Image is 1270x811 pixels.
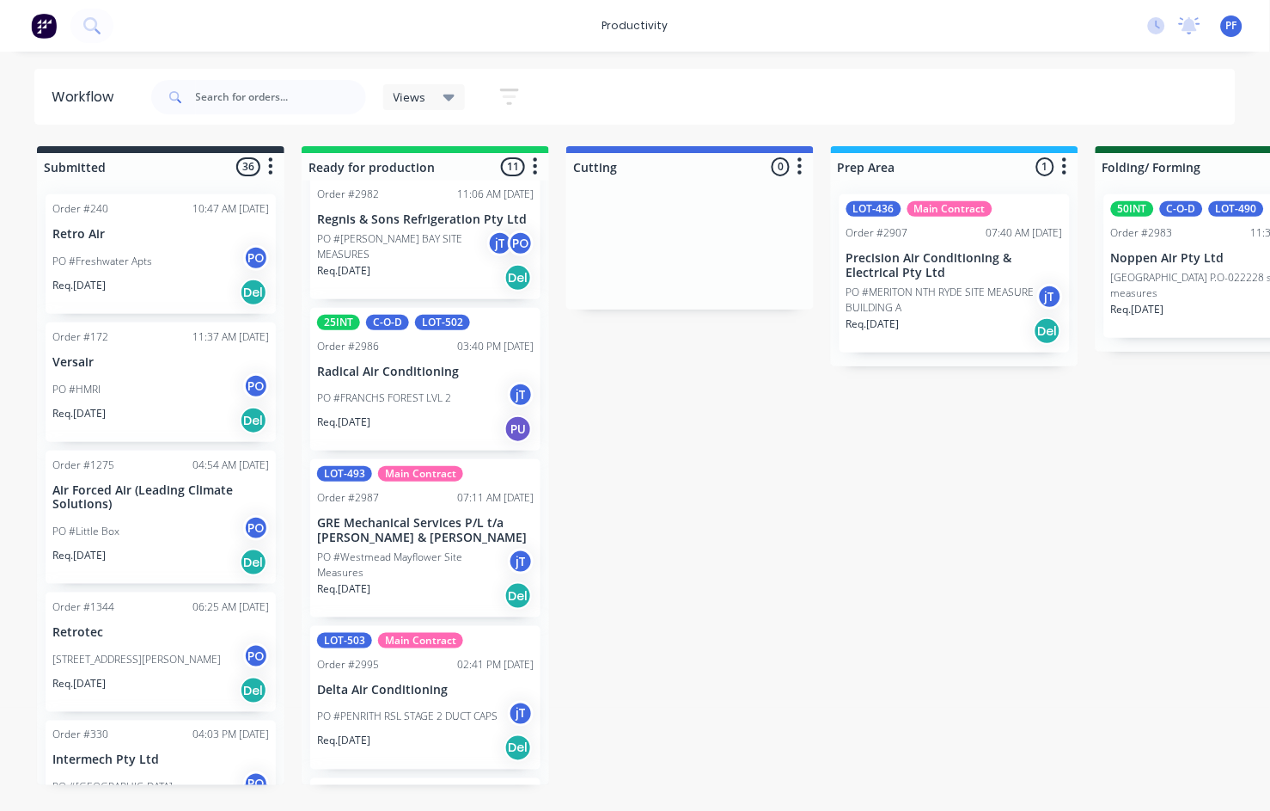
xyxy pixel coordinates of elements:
p: Req. [DATE] [52,676,106,691]
div: Workflow [52,87,122,108]
div: Del [1034,317,1061,345]
div: Order #2987 [317,490,379,506]
div: productivity [594,13,677,39]
div: Order #2986 [317,339,379,354]
div: LOT-493 [317,466,372,482]
div: Order #2983 [1111,225,1173,241]
div: 11:37 AM [DATE] [192,329,269,345]
p: [STREET_ADDRESS][PERSON_NAME] [52,652,221,667]
div: LOT-490 [1209,201,1264,217]
div: Order #298211:06 AM [DATE]Regnis & Sons Refrigeration Pty LtdPO #[PERSON_NAME] BAY SITE MEASURESj... [310,156,540,299]
div: LOT-436 [846,201,901,217]
p: Radical Air Conditioning [317,365,534,379]
div: jT [508,382,534,408]
p: PO #Westmead Mayflower Site Measures [317,550,508,581]
p: Req. [DATE] [317,734,370,749]
p: Retro Air [52,227,269,242]
div: Del [504,264,532,292]
div: 04:03 PM [DATE] [192,728,269,743]
p: Req. [DATE] [1111,302,1164,317]
span: PF [1226,18,1237,34]
div: 03:40 PM [DATE] [457,339,534,354]
p: PO #MERITON NTH RYDE SITE MEASURE BUILDING A [846,285,1037,316]
div: Del [504,734,532,762]
div: PO [508,230,534,256]
div: PO [243,373,269,399]
div: Order #330 [52,728,108,743]
p: Air Forced Air (Leading Climate Solutions) [52,483,269,513]
div: jT [1037,284,1063,310]
div: PU [504,415,532,443]
p: Req. [DATE] [52,406,106,421]
div: C-O-D [1160,201,1203,217]
div: LOT-436Main ContractOrder #290707:40 AM [DATE]Precision Air Conditioning & Electrical Pty LtdPO #... [840,194,1070,353]
div: Order #127504:54 AM [DATE]Air Forced Air (Leading Climate Solutions)PO #Little BoxPOReq.[DATE]Del [46,451,276,585]
div: 07:11 AM [DATE] [457,490,534,506]
p: Intermech Pty Ltd [52,753,269,768]
div: Main Contract [378,466,463,482]
p: Req. [DATE] [317,263,370,279]
p: PO #Freshwater Apts [52,254,152,269]
p: PO #HMRI [52,382,101,397]
p: Retrotec [52,625,269,640]
p: Precision Air Conditioning & Electrical Pty Ltd [846,251,1063,280]
div: Del [504,582,532,610]
div: 04:54 AM [DATE] [192,458,269,473]
div: LOT-501 [372,785,427,801]
div: 50INT [1111,201,1154,217]
p: Req. [DATE] [317,581,370,597]
div: 25INTC-O-DLOT-502Order #298603:40 PM [DATE]Radical Air ConditioningPO #FRANCHS FOREST LVL 2jTReq.... [310,308,540,452]
p: Req. [DATE] [52,278,106,293]
p: Regnis & Sons Refrigeration Pty Ltd [317,212,534,227]
p: PO #PENRITH RSL STAGE 2 DUCT CAPS [317,710,498,725]
input: Search for orders... [196,80,366,114]
div: LOT-502 [415,315,470,330]
div: LOT-493Main ContractOrder #298707:11 AM [DATE]GRE Mechanical Services P/L t/a [PERSON_NAME] & [PE... [310,459,540,617]
p: Delta Air Conditioning [317,683,534,697]
div: jT [508,701,534,727]
div: PO [243,771,269,797]
p: Versair [52,355,269,370]
div: Order #2907 [846,225,908,241]
div: Main Contract [378,633,463,648]
div: PO [243,643,269,669]
div: Del [240,279,267,306]
p: GRE Mechanical Services P/L t/a [PERSON_NAME] & [PERSON_NAME] [317,516,534,545]
div: Order #2982 [317,187,379,202]
div: Order #24010:47 AM [DATE]Retro AirPO #Freshwater AptsPOReq.[DATE]Del [46,194,276,314]
div: Main Contract [433,785,518,801]
img: Factory [31,13,57,39]
div: 100INT [317,785,366,801]
div: 07:40 AM [DATE] [986,225,1063,241]
p: Req. [DATE] [52,548,106,563]
div: PO [243,515,269,541]
p: Req. [DATE] [846,316,900,332]
p: PO #FRANCHS FOREST LVL 2 [317,390,451,406]
div: 02:41 PM [DATE] [457,657,534,673]
div: Order #172 [52,329,108,345]
span: Views [394,88,426,106]
div: PO [243,245,269,271]
p: PO #[GEOGRAPHIC_DATA] [52,780,173,796]
p: PO #Little Box [52,524,119,539]
div: Order #1344 [52,599,114,615]
p: Req. [DATE] [317,415,370,430]
div: 25INT [317,315,360,330]
div: 11:06 AM [DATE] [457,187,534,202]
div: Del [240,677,267,704]
div: jT [487,230,513,256]
div: LOT-503Main ContractOrder #299502:41 PM [DATE]Delta Air ConditioningPO #PENRITH RSL STAGE 2 DUCT ... [310,626,540,770]
div: Order #17211:37 AM [DATE]VersairPO #HMRIPOReq.[DATE]Del [46,323,276,442]
div: Del [240,407,267,434]
div: Main Contract [907,201,992,217]
div: C-O-D [366,315,409,330]
div: jT [508,549,534,574]
div: LOT-503 [317,633,372,648]
div: Order #1275 [52,458,114,473]
div: 10:47 AM [DATE] [192,201,269,217]
div: Order #240 [52,201,108,217]
div: Del [240,549,267,576]
div: Order #134406:25 AM [DATE]Retrotec[STREET_ADDRESS][PERSON_NAME]POReq.[DATE]Del [46,593,276,712]
div: Order #2995 [317,657,379,673]
div: 06:25 AM [DATE] [192,599,269,615]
